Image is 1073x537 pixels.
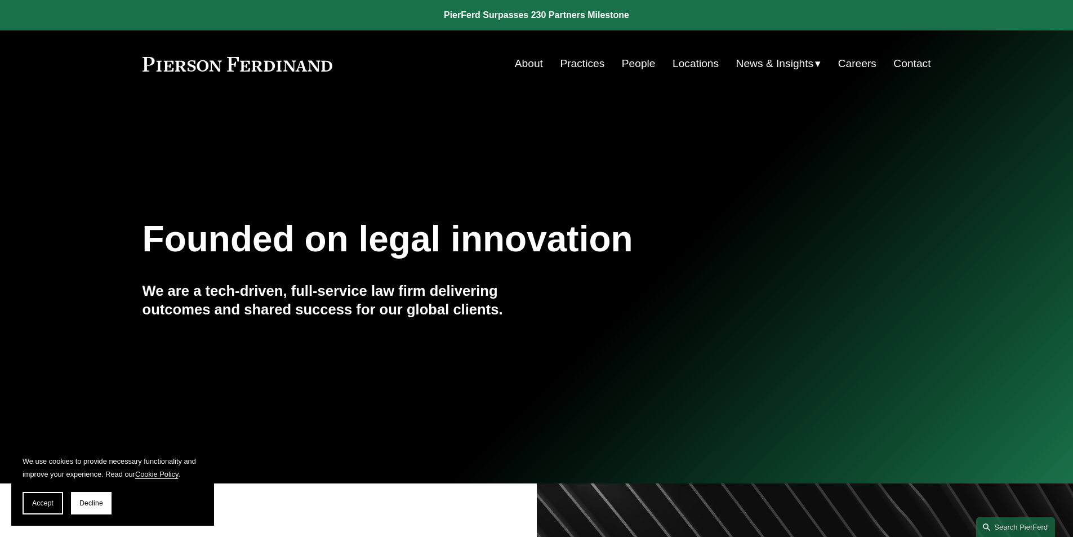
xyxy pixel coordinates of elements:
[23,492,63,514] button: Accept
[622,53,656,74] a: People
[838,53,876,74] a: Careers
[143,219,800,260] h1: Founded on legal innovation
[11,443,214,526] section: Cookie banner
[736,53,821,74] a: folder dropdown
[143,282,537,318] h4: We are a tech-driven, full-service law firm delivering outcomes and shared success for our global...
[71,492,112,514] button: Decline
[23,455,203,481] p: We use cookies to provide necessary functionality and improve your experience. Read our .
[515,53,543,74] a: About
[673,53,719,74] a: Locations
[976,517,1055,537] a: Search this site
[893,53,930,74] a: Contact
[560,53,604,74] a: Practices
[736,54,814,74] span: News & Insights
[32,499,54,507] span: Accept
[79,499,103,507] span: Decline
[135,470,179,478] a: Cookie Policy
